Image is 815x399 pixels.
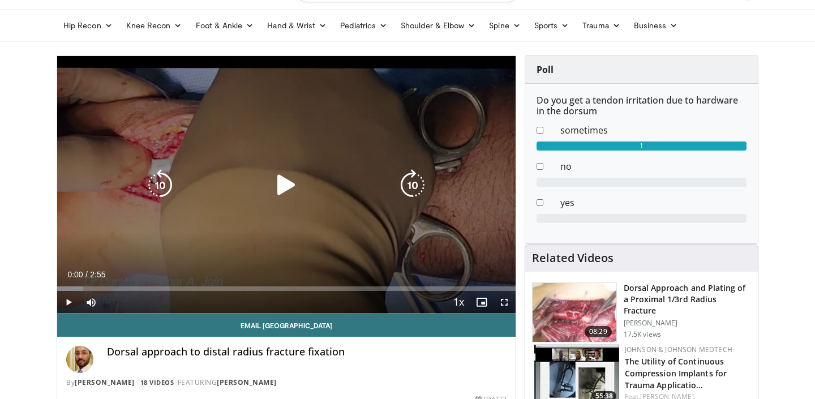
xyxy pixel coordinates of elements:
[625,356,727,391] a: The Utility of Continuous Compression Implants for Trauma Applicatio…
[532,282,751,342] a: 08:29 Dorsal Approach and Plating of a Proximal 1/3rd Radius Fracture [PERSON_NAME] 17.5K views
[585,326,612,337] span: 08:29
[625,345,732,354] a: Johnson & Johnson MedTech
[624,319,751,328] p: [PERSON_NAME]
[189,14,261,37] a: Foot & Ankle
[448,291,470,314] button: Playback Rate
[57,286,516,291] div: Progress Bar
[57,314,516,337] a: Email [GEOGRAPHIC_DATA]
[75,377,135,387] a: [PERSON_NAME]
[66,346,93,373] img: Avatar
[107,346,507,358] h4: Dorsal approach to distal radius fracture fixation
[532,251,614,265] h4: Related Videos
[576,14,627,37] a: Trauma
[482,14,527,37] a: Spine
[537,141,747,151] div: 1
[57,14,119,37] a: Hip Recon
[537,95,747,117] h6: Do you get a tendon irritation due to hardware in the dorsum
[119,14,189,37] a: Knee Recon
[552,123,755,137] dd: sometimes
[333,14,394,37] a: Pediatrics
[260,14,333,37] a: Hand & Wrist
[67,270,83,279] span: 0:00
[66,377,507,388] div: By FEATURING
[217,377,277,387] a: [PERSON_NAME]
[624,330,661,339] p: 17.5K views
[57,291,80,314] button: Play
[85,270,88,279] span: /
[624,282,751,316] h3: Dorsal Approach and Plating of a Proximal 1/3rd Radius Fracture
[470,291,493,314] button: Enable picture-in-picture mode
[627,14,685,37] a: Business
[533,283,616,342] img: edd4a696-d698-4b82-bf0e-950aa4961b3f.150x105_q85_crop-smart_upscale.jpg
[493,291,516,314] button: Fullscreen
[136,378,178,388] a: 18 Videos
[57,56,516,314] video-js: Video Player
[90,270,105,279] span: 2:55
[80,291,102,314] button: Mute
[552,160,755,173] dd: no
[394,14,482,37] a: Shoulder & Elbow
[527,14,576,37] a: Sports
[552,196,755,209] dd: yes
[537,63,554,76] strong: Poll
